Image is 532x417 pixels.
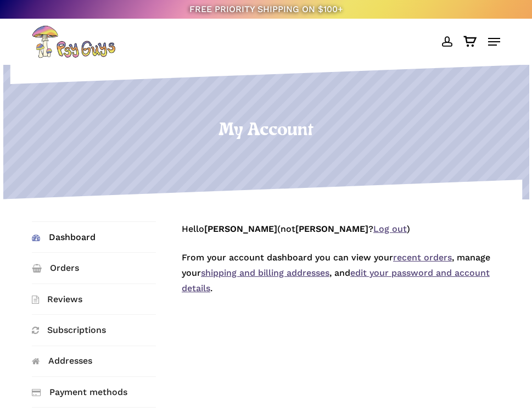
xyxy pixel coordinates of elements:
a: Reviews [32,284,156,314]
a: recent orders [393,252,452,263]
strong: [PERSON_NAME] [295,224,368,234]
p: Hello (not ? ) [182,221,500,250]
a: Orders [32,253,156,283]
a: Log out [373,224,407,234]
a: Subscriptions [32,315,156,345]
a: Payment methods [32,377,156,407]
img: PsyGuys [32,25,115,58]
p: From your account dashboard you can view your , manage your , and . [182,250,500,309]
a: shipping and billing addresses [201,268,329,278]
a: Dashboard [32,222,156,252]
a: Addresses [32,346,156,376]
a: Cart [458,25,483,58]
strong: [PERSON_NAME] [204,224,277,234]
a: Navigation Menu [488,36,500,47]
